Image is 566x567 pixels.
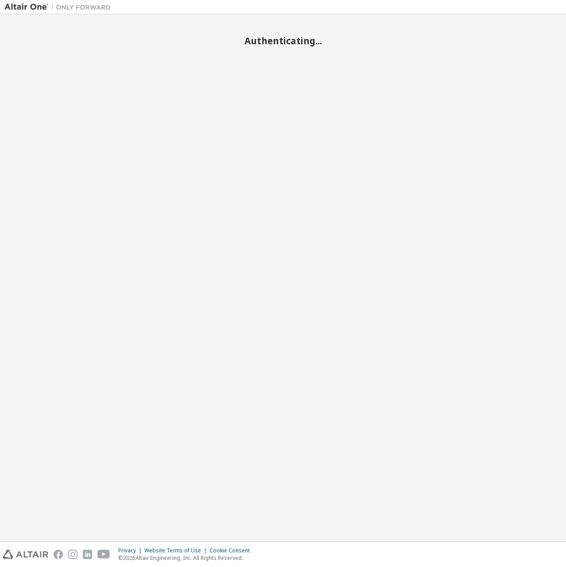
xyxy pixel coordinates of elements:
[83,550,92,559] img: linkedin.svg
[68,550,78,559] img: instagram.svg
[118,554,255,562] p: © 2025 Altair Engineering, Inc. All Rights Reserved.
[4,3,115,12] img: Altair One
[4,35,562,46] h2: Authenticating...
[209,547,255,554] div: Cookie Consent
[118,547,144,554] div: Privacy
[97,550,110,559] img: youtube.svg
[54,550,63,559] img: facebook.svg
[144,547,209,554] div: Website Terms of Use
[3,550,48,559] img: altair_logo.svg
